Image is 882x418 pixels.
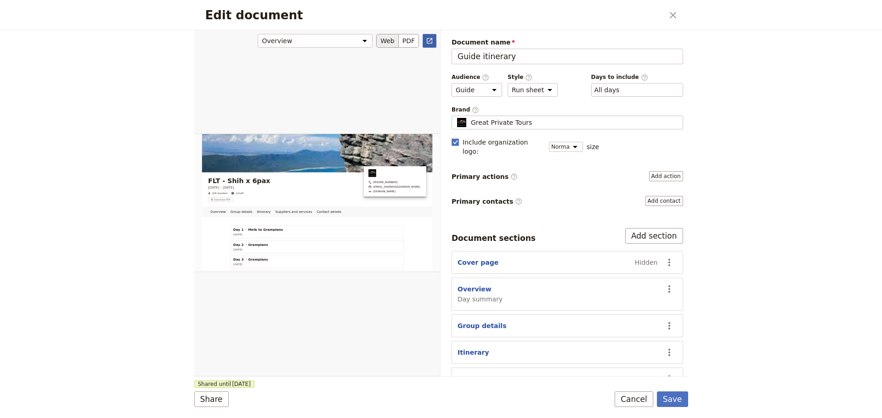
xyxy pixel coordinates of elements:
[93,295,118,306] span: Day 3
[93,259,118,270] span: Day 2
[661,318,677,334] button: Actions
[508,83,558,97] select: Style​
[482,74,489,80] span: ​
[641,74,648,80] span: ​
[458,348,489,357] button: Itinerary
[93,273,115,280] span: [DATE]
[205,8,663,22] h2: Edit document
[458,295,503,304] span: Day summary
[665,7,681,23] button: Close dialog
[661,371,677,387] button: Actions
[510,173,518,180] span: ​
[452,38,683,47] span: Document name
[472,106,479,113] span: ​
[144,173,188,199] a: Itinerary
[594,85,620,95] button: Days to include​Clear input
[33,123,95,134] span: [DATE] – [DATE]
[232,380,251,388] span: [DATE]
[625,228,683,244] button: Add section
[615,391,653,407] button: Cancel
[417,111,540,120] a: +61 430 279 438
[452,106,683,114] span: Brand
[399,34,419,48] button: PDF
[99,137,118,146] span: 1 staff
[645,196,683,206] button: Primary contacts​
[129,259,176,270] span: Grampians
[33,173,81,199] a: Overview
[661,345,677,360] button: Actions
[515,198,522,205] span: ​
[525,74,532,80] span: ​
[428,133,481,142] span: [DOMAIN_NAME]
[47,153,87,161] span: Download PDF
[649,171,683,181] button: Primary actions​
[452,197,522,206] span: Primary contacts
[287,173,357,199] a: Contact details
[452,172,518,181] span: Primary actions
[93,223,118,234] span: Day 1
[93,237,115,244] span: [DATE]
[591,73,683,81] span: Days to include
[587,142,599,151] span: size
[452,49,683,64] input: Document name
[635,258,658,267] span: Hidden
[43,137,79,146] span: 6/6 booked
[423,34,436,48] a: Open full preview
[33,151,93,162] button: ​Download PDF
[471,118,532,127] span: Great Private Tours
[458,258,498,267] button: Cover page
[458,374,539,384] button: Suppliers and services
[417,84,435,103] img: Great Private Tours logo
[458,284,492,294] button: Overview
[456,118,467,127] img: Profile
[194,391,229,407] button: Share
[549,142,583,152] select: size
[661,255,677,270] button: Actions
[417,122,540,131] a: bookings@greatprivatetours.com.au
[376,34,399,48] button: Web
[452,83,502,97] select: Audience​
[661,281,677,297] button: Actions
[81,173,144,199] a: Group details
[452,233,536,244] div: Document sections
[657,391,688,407] button: Save
[463,138,543,156] span: Include organization logo :
[458,321,506,330] button: Group details
[93,308,115,316] span: [DATE]
[428,111,486,120] span: [PHONE_NUMBER]
[129,223,212,234] span: Melb to Grampians
[188,173,287,199] a: Suppliers and services
[428,122,540,131] span: [EMAIL_ADDRESS][DOMAIN_NAME]
[129,295,176,306] span: Grampians
[194,380,254,388] span: Shared until
[452,73,502,81] span: Audience
[508,73,558,81] span: Style
[417,133,540,142] a: greatprivatetours.com.au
